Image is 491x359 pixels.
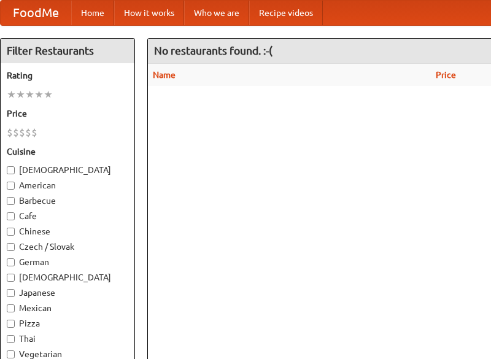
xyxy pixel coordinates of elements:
label: Chinese [7,225,128,237]
label: [DEMOGRAPHIC_DATA] [7,164,128,176]
label: Mexican [7,302,128,314]
h4: Filter Restaurants [1,39,134,63]
h5: Price [7,107,128,120]
li: ★ [7,88,16,101]
input: [DEMOGRAPHIC_DATA] [7,274,15,282]
input: German [7,258,15,266]
h5: Rating [7,69,128,82]
a: Name [153,70,176,80]
label: Pizza [7,317,128,330]
ng-pluralize: No restaurants found. :-( [154,45,273,56]
a: Recipe videos [249,1,323,25]
label: Barbecue [7,195,128,207]
input: [DEMOGRAPHIC_DATA] [7,166,15,174]
input: Thai [7,335,15,343]
input: Czech / Slovak [7,243,15,251]
label: Japanese [7,287,128,299]
li: $ [13,126,19,139]
label: Cafe [7,210,128,222]
li: ★ [44,88,53,101]
a: Home [71,1,114,25]
a: FoodMe [1,1,71,25]
label: Czech / Slovak [7,241,128,253]
a: Price [436,70,456,80]
input: Vegetarian [7,350,15,358]
input: Barbecue [7,197,15,205]
h5: Cuisine [7,145,128,158]
input: Pizza [7,320,15,328]
input: Japanese [7,289,15,297]
input: American [7,182,15,190]
input: Chinese [7,228,15,236]
a: How it works [114,1,184,25]
label: [DEMOGRAPHIC_DATA] [7,271,128,284]
a: Who we are [184,1,249,25]
input: Cafe [7,212,15,220]
li: ★ [34,88,44,101]
label: American [7,179,128,191]
li: $ [25,126,31,139]
li: ★ [25,88,34,101]
li: $ [19,126,25,139]
label: German [7,256,128,268]
li: $ [31,126,37,139]
li: ★ [16,88,25,101]
li: $ [7,126,13,139]
input: Mexican [7,304,15,312]
label: Thai [7,333,128,345]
